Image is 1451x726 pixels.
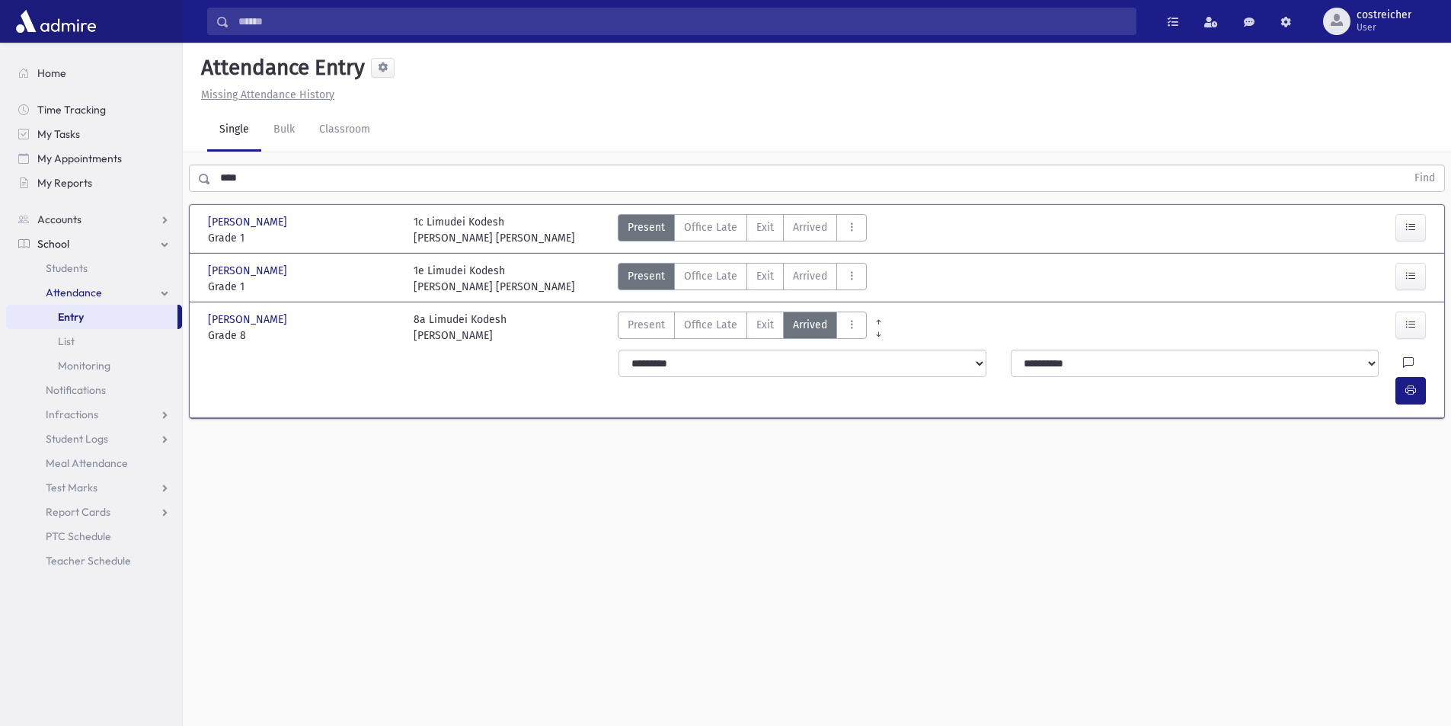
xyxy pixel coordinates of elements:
[46,456,128,470] span: Meal Attendance
[261,109,307,152] a: Bulk
[195,55,365,81] h5: Attendance Entry
[628,317,665,333] span: Present
[58,334,75,348] span: List
[46,383,106,397] span: Notifications
[793,317,827,333] span: Arrived
[208,279,398,295] span: Grade 1
[6,98,182,122] a: Time Tracking
[684,268,737,284] span: Office Late
[756,268,774,284] span: Exit
[37,103,106,117] span: Time Tracking
[6,61,182,85] a: Home
[46,505,110,519] span: Report Cards
[229,8,1136,35] input: Search
[6,500,182,524] a: Report Cards
[46,408,98,421] span: Infractions
[6,122,182,146] a: My Tasks
[6,475,182,500] a: Test Marks
[37,237,69,251] span: School
[6,280,182,305] a: Attendance
[37,127,80,141] span: My Tasks
[46,261,88,275] span: Students
[46,481,97,494] span: Test Marks
[414,214,575,246] div: 1c Limudei Kodesh [PERSON_NAME] [PERSON_NAME]
[6,402,182,427] a: Infractions
[628,268,665,284] span: Present
[684,317,737,333] span: Office Late
[618,263,867,295] div: AttTypes
[1357,21,1411,34] span: User
[46,554,131,568] span: Teacher Schedule
[58,310,84,324] span: Entry
[6,256,182,280] a: Students
[207,109,261,152] a: Single
[414,312,507,344] div: 8a Limudei Kodesh [PERSON_NAME]
[6,207,182,232] a: Accounts
[37,176,92,190] span: My Reports
[208,312,290,328] span: [PERSON_NAME]
[6,171,182,195] a: My Reports
[793,219,827,235] span: Arrived
[58,359,110,373] span: Monitoring
[628,219,665,235] span: Present
[6,378,182,402] a: Notifications
[6,232,182,256] a: School
[1357,9,1411,21] span: costreicher
[208,214,290,230] span: [PERSON_NAME]
[37,66,66,80] span: Home
[6,427,182,451] a: Student Logs
[208,230,398,246] span: Grade 1
[201,88,334,101] u: Missing Attendance History
[46,286,102,299] span: Attendance
[6,329,182,353] a: List
[208,263,290,279] span: [PERSON_NAME]
[195,88,334,101] a: Missing Attendance History
[46,529,111,543] span: PTC Schedule
[414,263,575,295] div: 1e Limudei Kodesh [PERSON_NAME] [PERSON_NAME]
[618,312,867,344] div: AttTypes
[208,328,398,344] span: Grade 8
[6,548,182,573] a: Teacher Schedule
[6,451,182,475] a: Meal Attendance
[6,146,182,171] a: My Appointments
[756,317,774,333] span: Exit
[37,213,81,226] span: Accounts
[307,109,382,152] a: Classroom
[618,214,867,246] div: AttTypes
[46,432,108,446] span: Student Logs
[756,219,774,235] span: Exit
[6,524,182,548] a: PTC Schedule
[1405,165,1444,191] button: Find
[6,305,177,329] a: Entry
[12,6,100,37] img: AdmirePro
[37,152,122,165] span: My Appointments
[793,268,827,284] span: Arrived
[6,353,182,378] a: Monitoring
[684,219,737,235] span: Office Late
